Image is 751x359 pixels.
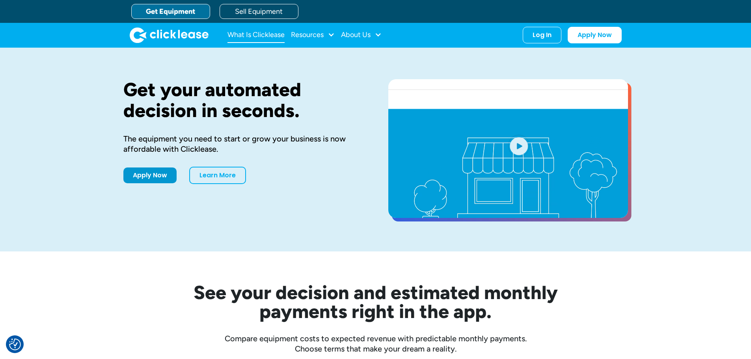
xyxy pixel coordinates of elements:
a: open lightbox [388,79,628,218]
div: Log In [533,31,552,39]
a: Apply Now [123,167,177,183]
img: Clicklease logo [130,27,209,43]
h2: See your decision and estimated monthly payments right in the app. [155,283,596,321]
div: Compare equipment costs to expected revenue with predictable monthly payments. Choose terms that ... [123,333,628,354]
a: home [130,27,209,43]
a: Get Equipment [131,4,210,19]
h1: Get your automated decision in seconds. [123,79,363,121]
a: What Is Clicklease [227,27,285,43]
img: Revisit consent button [9,339,21,350]
img: Blue play button logo on a light blue circular background [508,135,529,157]
div: The equipment you need to start or grow your business is now affordable with Clicklease. [123,134,363,154]
a: Sell Equipment [220,4,298,19]
a: Apply Now [568,27,622,43]
div: Resources [291,27,335,43]
a: Learn More [189,167,246,184]
button: Consent Preferences [9,339,21,350]
div: About Us [341,27,382,43]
